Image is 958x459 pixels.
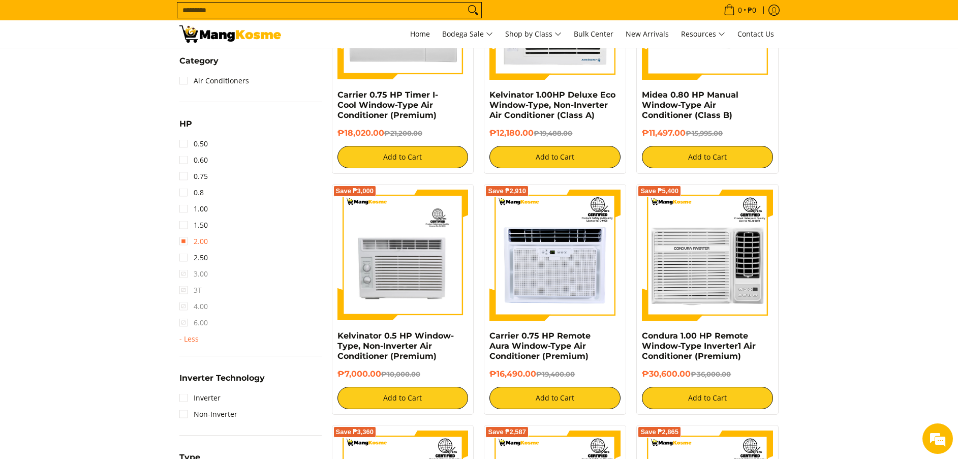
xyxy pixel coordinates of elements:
a: 0.60 [179,152,208,168]
span: 6.00 [179,315,208,331]
span: Contact Us [737,29,774,39]
summary: Open [179,374,265,390]
h6: ₱30,600.00 [642,369,773,379]
a: Bodega Sale [437,20,498,48]
a: 1.00 [179,201,208,217]
span: Bulk Center [574,29,613,39]
a: Air Conditioners [179,73,249,89]
a: Midea 0.80 HP Manual Window-Type Air Conditioner (Class B) [642,90,738,120]
del: ₱19,488.00 [534,129,572,137]
span: Category [179,57,219,65]
button: Add to Cart [489,387,621,409]
a: New Arrivals [621,20,674,48]
h6: ₱18,020.00 [337,128,469,138]
a: Kelvinator 1.00HP Deluxe Eco Window-Type, Non-Inverter Air Conditioner (Class A) [489,90,615,120]
a: Inverter [179,390,221,406]
button: Search [465,3,481,18]
summary: Open [179,335,199,343]
button: Add to Cart [489,146,621,168]
span: • [721,5,759,16]
a: Carrier 0.75 HP Remote Aura Window-Type Air Conditioner (Premium) [489,331,591,361]
span: Bodega Sale [442,28,493,41]
span: Home [410,29,430,39]
a: 0.50 [179,136,208,152]
a: Condura 1.00 HP Remote Window-Type Inverter1 Air Conditioner (Premium) [642,331,756,361]
h6: ₱11,497.00 [642,128,773,138]
span: 3.00 [179,266,208,282]
span: Save ₱5,400 [640,188,678,194]
button: Add to Cart [642,387,773,409]
a: Bulk Center [569,20,619,48]
a: Contact Us [732,20,779,48]
span: ₱0 [746,7,758,14]
a: Shop by Class [500,20,567,48]
span: Inverter Technology [179,374,265,382]
a: 2.00 [179,233,208,250]
button: Add to Cart [337,146,469,168]
a: 0.75 [179,168,208,185]
span: New Arrivals [626,29,669,39]
summary: Open [179,120,192,136]
span: - Less [179,335,199,343]
img: Condura 1.00 HP Remote Window-Type Inverter1 Air Conditioner (Premium) [642,190,773,321]
span: Save ₱2,587 [488,429,526,435]
a: Kelvinator 0.5 HP Window-Type, Non-Inverter Air Conditioner (Premium) [337,331,454,361]
span: Resources [681,28,725,41]
span: 0 [736,7,744,14]
a: Carrier 0.75 HP Timer I-Cool Window-Type Air Conditioner (Premium) [337,90,438,120]
img: kelvinator-.5hp-window-type-airconditioner-full-view-mang-kosme [337,190,469,321]
a: 1.50 [179,217,208,233]
h6: ₱7,000.00 [337,369,469,379]
img: Carrier 0.75 HP Remote Aura Window-Type Air Conditioner (Premium) [489,190,621,321]
a: Home [405,20,435,48]
nav: Main Menu [291,20,779,48]
span: Save ₱3,360 [336,429,374,435]
del: ₱36,000.00 [691,370,731,378]
del: ₱15,995.00 [686,129,723,137]
button: Add to Cart [337,387,469,409]
span: Save ₱3,000 [336,188,374,194]
a: 2.50 [179,250,208,266]
img: Bodega Sale Aircon l Mang Kosme: Home Appliances Warehouse Sale Window Type [179,25,281,43]
span: 4.00 [179,298,208,315]
a: Non-Inverter [179,406,237,422]
span: HP [179,120,192,128]
button: Add to Cart [642,146,773,168]
del: ₱21,200.00 [384,129,422,137]
del: ₱19,400.00 [536,370,575,378]
del: ₱10,000.00 [381,370,420,378]
h6: ₱12,180.00 [489,128,621,138]
summary: Open [179,57,219,73]
span: Shop by Class [505,28,562,41]
h6: ₱16,490.00 [489,369,621,379]
span: Save ₱2,865 [640,429,678,435]
span: Save ₱2,910 [488,188,526,194]
span: 3T [179,282,202,298]
a: 0.8 [179,185,204,201]
a: Resources [676,20,730,48]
